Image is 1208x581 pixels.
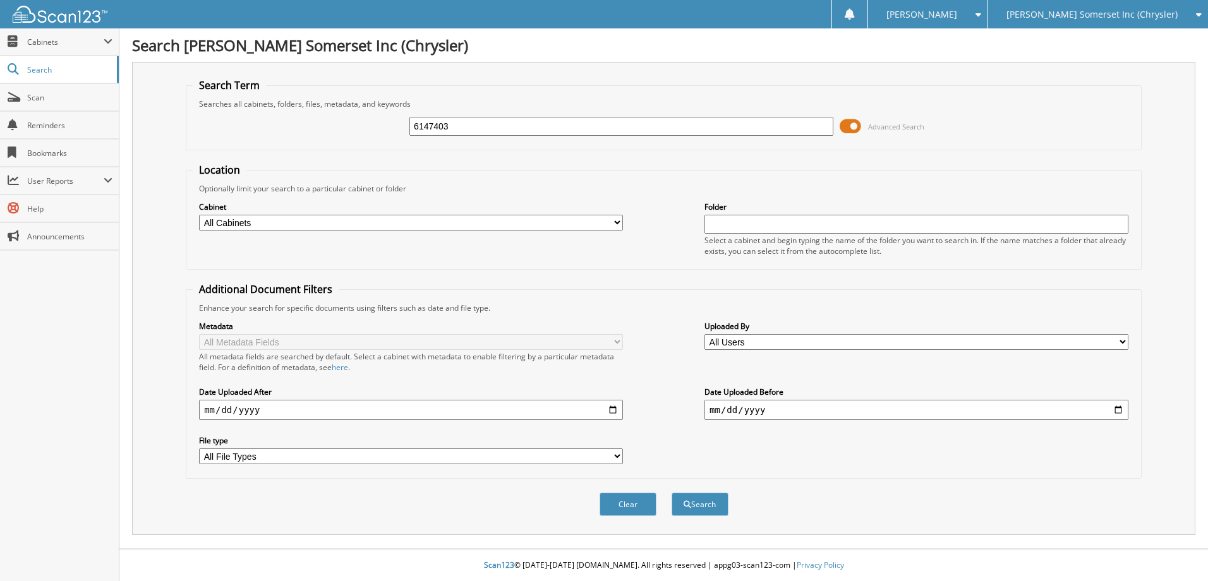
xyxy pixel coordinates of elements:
[600,493,656,516] button: Clear
[704,321,1128,332] label: Uploaded By
[797,560,844,570] a: Privacy Policy
[119,550,1208,581] div: © [DATE]-[DATE] [DOMAIN_NAME]. All rights reserved | appg03-scan123-com |
[704,386,1128,397] label: Date Uploaded Before
[199,435,623,446] label: File type
[199,321,623,332] label: Metadata
[868,122,924,131] span: Advanced Search
[27,203,112,214] span: Help
[193,282,339,296] legend: Additional Document Filters
[27,92,112,103] span: Scan
[704,400,1128,420] input: end
[199,400,623,420] input: start
[886,11,957,18] span: [PERSON_NAME]
[672,493,728,516] button: Search
[332,362,348,373] a: here
[132,35,1195,56] h1: Search [PERSON_NAME] Somerset Inc (Chrysler)
[704,235,1128,256] div: Select a cabinet and begin typing the name of the folder you want to search in. If the name match...
[27,120,112,131] span: Reminders
[27,231,112,242] span: Announcements
[704,201,1128,212] label: Folder
[27,37,104,47] span: Cabinets
[193,99,1135,109] div: Searches all cabinets, folders, files, metadata, and keywords
[27,176,104,186] span: User Reports
[27,148,112,159] span: Bookmarks
[193,183,1135,194] div: Optionally limit your search to a particular cabinet or folder
[193,302,1135,313] div: Enhance your search for specific documents using filters such as date and file type.
[27,64,111,75] span: Search
[199,351,623,373] div: All metadata fields are searched by default. Select a cabinet with metadata to enable filtering b...
[1006,11,1178,18] span: [PERSON_NAME] Somerset Inc (Chrysler)
[193,163,246,177] legend: Location
[1145,520,1208,581] iframe: Chat Widget
[13,6,107,23] img: scan123-logo-white.svg
[199,386,623,397] label: Date Uploaded After
[199,201,623,212] label: Cabinet
[484,560,514,570] span: Scan123
[193,78,266,92] legend: Search Term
